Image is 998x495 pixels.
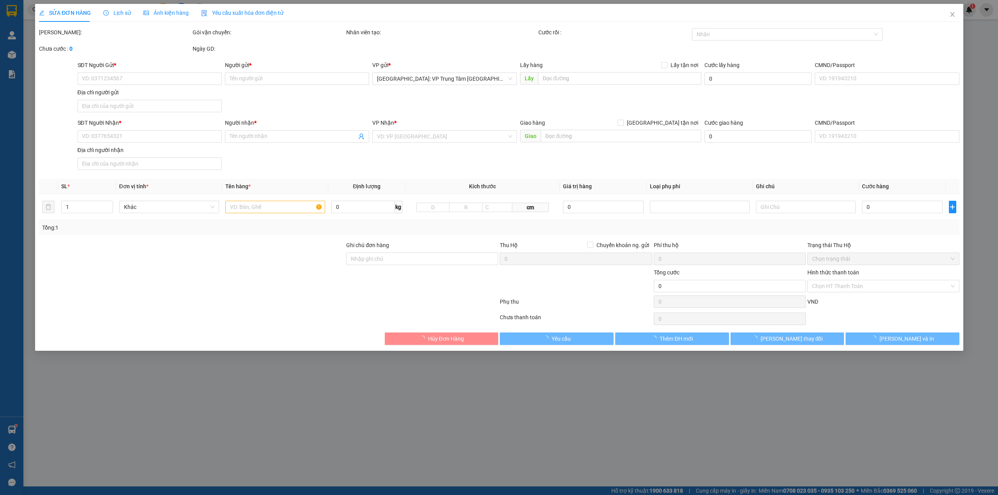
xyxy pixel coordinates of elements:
b: 0 [69,46,73,52]
button: Thêm ĐH mới [615,332,729,345]
input: D [416,203,449,212]
span: Chọn trạng thái [812,253,954,265]
span: Tên hàng [225,183,250,189]
input: Cước lấy hàng [704,72,812,85]
div: SĐT Người Gửi [77,61,221,69]
span: clock-circle [103,10,109,16]
img: icon [201,10,207,16]
div: Người nhận [225,118,369,127]
div: Phí thu hộ [653,241,805,253]
span: loading [651,336,660,341]
span: Khác [124,201,214,213]
div: Nhân viên tạo: [346,28,537,37]
span: user-add [358,133,365,140]
th: Loại phụ phí [646,179,752,194]
input: Cước giao hàng [704,130,812,143]
span: Yêu cầu xuất hóa đơn điện tử [201,10,283,16]
span: Lấy tận nơi [667,61,701,69]
strong: (Công Ty TNHH Chuyển Phát Nhanh Bảo An - MST: 0109597835) [14,22,165,28]
div: Địa chỉ người nhận [77,146,221,154]
span: kg [395,201,402,213]
div: Chưa cước : [39,44,191,53]
input: Ghi chú đơn hàng [346,253,498,265]
span: [GEOGRAPHIC_DATA] tận nơi [623,118,701,127]
span: Hủy Đơn Hàng [428,334,464,343]
span: [PERSON_NAME] thay đổi [760,334,823,343]
div: Trạng thái Thu Hộ [807,241,959,249]
input: Dọc đường [540,130,701,142]
span: loading [543,336,551,341]
span: VP Nhận [372,120,394,126]
input: VD: Bàn, Ghế [225,201,325,213]
span: VND [807,299,818,305]
label: Cước lấy hàng [704,62,739,68]
label: Hình thức thanh toán [807,269,859,276]
span: Lịch sử [103,10,131,16]
span: SL [61,183,67,189]
button: delete [42,201,55,213]
div: Gói vận chuyển: [193,28,345,37]
span: loading [419,336,428,341]
span: Thêm ĐH mới [660,334,693,343]
button: [PERSON_NAME] và In [846,332,959,345]
span: Giao hàng [520,120,545,126]
span: [PHONE_NUMBER] - [DOMAIN_NAME] [34,30,146,60]
label: Ghi chú đơn hàng [346,242,389,248]
th: Ghi chú [752,179,858,194]
div: Phụ thu [499,297,653,311]
span: Giao [520,130,540,142]
div: SĐT Người Nhận [77,118,221,127]
input: Dọc đường [538,72,701,85]
span: Ảnh kiện hàng [143,10,189,16]
input: Địa chỉ của người gửi [77,100,221,112]
div: [PERSON_NAME]: [39,28,191,37]
button: Hủy Đơn Hàng [384,332,498,345]
div: Ngày GD: [193,44,345,53]
label: Cước giao hàng [704,120,743,126]
span: SỬA ĐƠN HÀNG [39,10,91,16]
span: Giá trị hàng [563,183,591,189]
button: Close [941,4,963,26]
span: Chuyển khoản ng. gửi [593,241,652,249]
span: cm [512,203,549,212]
span: plus [949,204,956,210]
span: Lấy [520,72,538,85]
span: edit [39,10,44,16]
span: Kích thước [469,183,496,189]
span: Lấy hàng [520,62,542,68]
span: close [949,11,955,18]
span: loading [871,336,879,341]
strong: BIÊN NHẬN VẬN CHUYỂN BẢO AN EXPRESS [16,11,163,20]
button: Yêu cầu [500,332,614,345]
div: CMND/Passport [815,118,959,127]
div: Cước rồi : [538,28,690,37]
span: picture [143,10,149,16]
span: Cước hàng [862,183,888,189]
span: Đơn vị tính [119,183,148,189]
span: Tổng cước [653,269,679,276]
span: Yêu cầu [551,334,570,343]
div: Địa chỉ người gửi [77,88,221,97]
button: plus [948,201,956,213]
span: loading [752,336,760,341]
button: [PERSON_NAME] thay đổi [730,332,844,345]
input: Ghi Chú [756,201,855,213]
input: C [482,203,512,212]
div: Tổng: 1 [42,223,385,232]
span: Định lượng [353,183,380,189]
input: R [449,203,482,212]
div: Chưa thanh toán [499,313,653,327]
div: Người gửi [225,61,369,69]
span: Khánh Hòa: VP Trung Tâm TP Nha Trang [377,73,512,85]
div: VP gửi [372,61,517,69]
div: CMND/Passport [815,61,959,69]
input: Địa chỉ của người nhận [77,157,221,170]
span: Thu Hộ [500,242,518,248]
span: [PERSON_NAME] và In [879,334,934,343]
